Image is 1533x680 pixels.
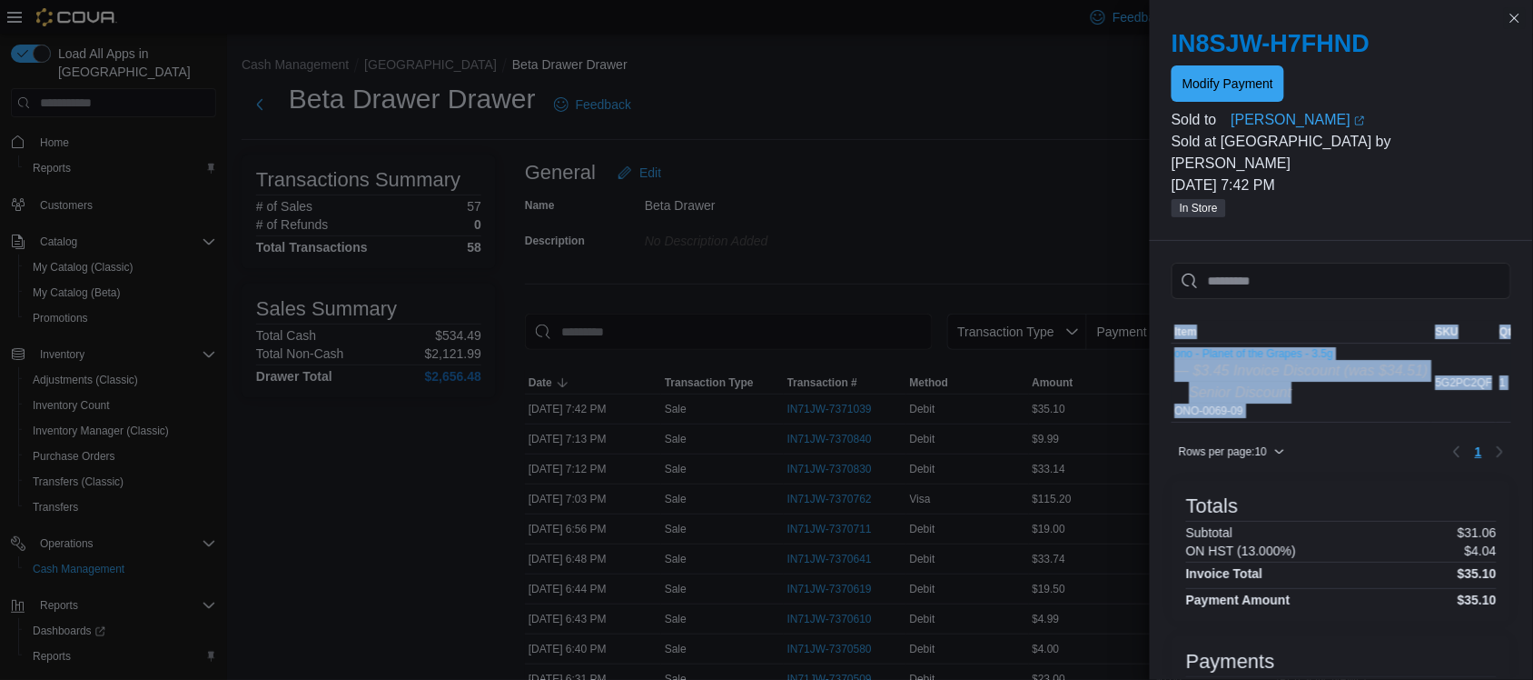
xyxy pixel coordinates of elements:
[1180,200,1218,216] span: In Store
[1436,325,1459,339] span: SKU
[1172,321,1432,343] button: Item
[1504,7,1526,29] button: Close this dialog
[1500,325,1518,339] span: Qty
[1172,131,1511,175] p: Sold at [GEOGRAPHIC_DATA] by [PERSON_NAME]
[1489,441,1511,463] button: Next page
[1186,651,1275,673] h3: Payments
[1436,375,1493,390] span: 5G2PC2QF
[1175,325,1198,339] span: Item
[1182,75,1273,93] span: Modify Payment
[1475,443,1482,461] span: 1
[1172,263,1511,299] input: This is a search bar. As you type, the results lower in the page will automatically filter.
[1458,566,1497,581] h4: $35.10
[1458,593,1497,607] h4: $35.10
[1186,566,1263,581] h4: Invoice Total
[1458,525,1497,540] p: $31.06
[1172,175,1511,196] p: [DATE] 7:42 PM
[1446,437,1511,466] nav: Pagination for table: MemoryTable from EuiInMemoryTable
[1465,544,1497,558] p: $4.04
[1186,544,1296,558] h6: ON HST (13.000%)
[1172,109,1228,131] div: Sold to
[1497,321,1522,343] button: Qty
[1186,593,1291,607] h4: Payment Amount
[1497,372,1522,394] div: 1
[1179,445,1267,459] span: Rows per page : 10
[1186,525,1232,540] h6: Subtotal
[1172,65,1284,102] button: Modify Payment
[1186,495,1238,517] h3: Totals
[1354,115,1365,126] svg: External link
[1172,441,1292,463] button: Rows per page:10
[1172,199,1226,217] span: In Store
[1190,385,1292,400] i: Senior Discount
[1231,109,1511,131] a: [PERSON_NAME]External link
[1175,360,1429,382] div: — $3.45 Invoice Discount (was $34.51)
[1468,437,1489,466] ul: Pagination for table: MemoryTable from EuiInMemoryTable
[1175,347,1429,360] button: ono - Planet of the Grapes - 3.5g
[1432,321,1497,343] button: SKU
[1468,437,1489,466] button: Page 1 of 1
[1446,441,1468,463] button: Previous page
[1172,29,1511,58] h2: IN8SJW-H7FHND
[1175,347,1429,418] div: ONO-0069-09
